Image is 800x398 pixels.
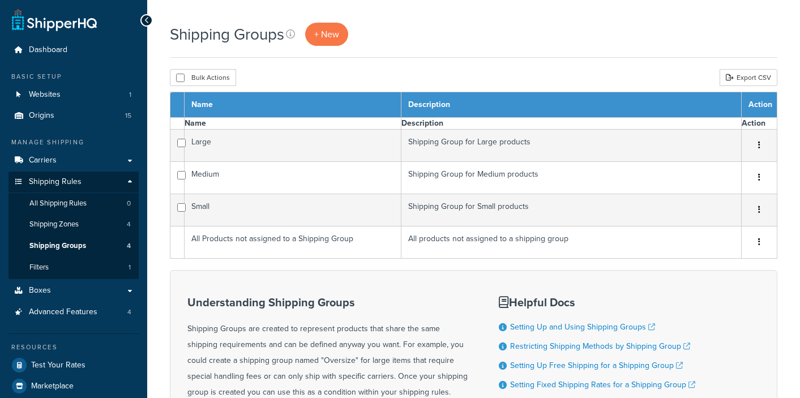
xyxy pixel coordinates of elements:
li: All Shipping Rules [8,193,139,214]
span: Boxes [29,286,51,296]
li: Filters [8,257,139,278]
a: All Shipping Rules 0 [8,193,139,214]
span: Shipping Zones [29,220,79,229]
a: Carriers [8,150,139,171]
h3: Helpful Docs [499,296,695,309]
td: Small [185,194,401,226]
span: 15 [125,111,131,121]
td: Large [185,130,401,162]
h3: Understanding Shipping Groups [187,296,470,309]
th: Action [742,92,777,118]
span: Origins [29,111,54,121]
a: Restricting Shipping Methods by Shipping Group [510,340,690,352]
td: All products not assigned to a shipping group [401,226,741,259]
span: 4 [127,220,131,229]
span: Test Your Rates [31,361,85,370]
a: Test Your Rates [8,355,139,375]
div: Manage Shipping [8,138,139,147]
span: 4 [127,241,131,251]
td: Shipping Group for Small products [401,194,741,226]
a: Marketplace [8,376,139,396]
span: Shipping Groups [29,241,86,251]
a: Advanced Features 4 [8,302,139,323]
li: Websites [8,84,139,105]
a: Export CSV [720,69,777,86]
th: Description [401,118,741,130]
div: Resources [8,343,139,352]
a: Shipping Rules [8,172,139,192]
li: Shipping Zones [8,214,139,235]
a: Boxes [8,280,139,301]
span: Advanced Features [29,307,97,317]
td: Shipping Group for Large products [401,130,741,162]
td: Medium [185,162,401,194]
a: ShipperHQ Home [12,8,97,31]
span: Marketplace [31,382,74,391]
span: Carriers [29,156,57,165]
th: Action [742,118,777,130]
div: Basic Setup [8,72,139,82]
span: Websites [29,90,61,100]
td: All Products not assigned to a Shipping Group [185,226,401,259]
a: + New [305,23,348,46]
li: Shipping Groups [8,236,139,256]
span: 1 [129,263,131,272]
h1: Shipping Groups [170,23,284,45]
td: Shipping Group for Medium products [401,162,741,194]
a: Websites 1 [8,84,139,105]
th: Name [185,118,401,130]
th: Description [401,92,741,118]
button: Bulk Actions [170,69,236,86]
span: All Shipping Rules [29,199,87,208]
a: Origins 15 [8,105,139,126]
span: 0 [127,199,131,208]
li: Advanced Features [8,302,139,323]
span: 1 [129,90,131,100]
th: Name [185,92,401,118]
a: Shipping Zones 4 [8,214,139,235]
a: Setting Up Free Shipping for a Shipping Group [510,360,683,371]
a: Filters 1 [8,257,139,278]
a: Shipping Groups 4 [8,236,139,256]
span: Shipping Rules [29,177,82,187]
span: 4 [127,307,131,317]
span: Filters [29,263,49,272]
span: Dashboard [29,45,67,55]
li: Origins [8,105,139,126]
a: Dashboard [8,40,139,61]
li: Shipping Rules [8,172,139,279]
a: Setting Fixed Shipping Rates for a Shipping Group [510,379,695,391]
a: Setting Up and Using Shipping Groups [510,321,655,333]
span: + New [314,28,339,41]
